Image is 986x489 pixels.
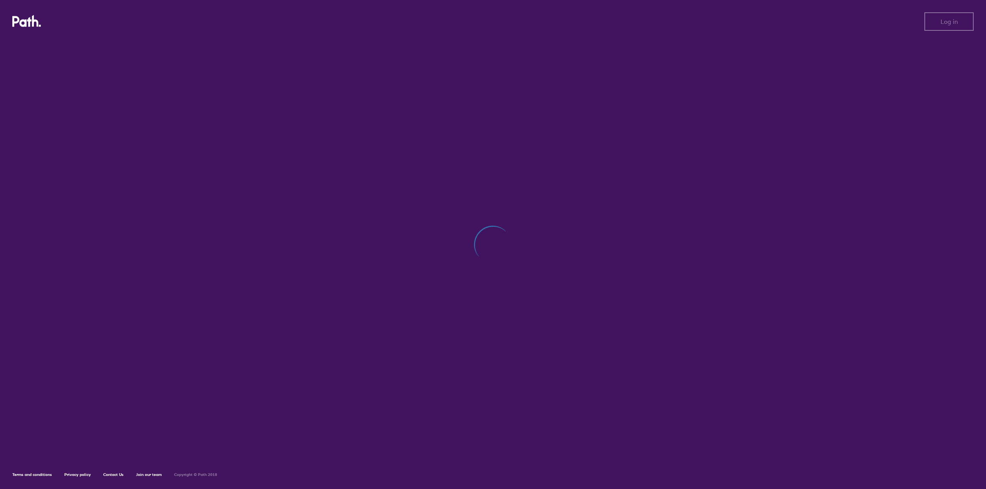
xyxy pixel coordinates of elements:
span: Log in [941,18,958,25]
a: Join our team [136,472,162,477]
h6: Copyright © Path 2018 [174,472,217,477]
a: Contact Us [103,472,124,477]
a: Privacy policy [64,472,91,477]
a: Terms and conditions [12,472,52,477]
button: Log in [924,12,974,31]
